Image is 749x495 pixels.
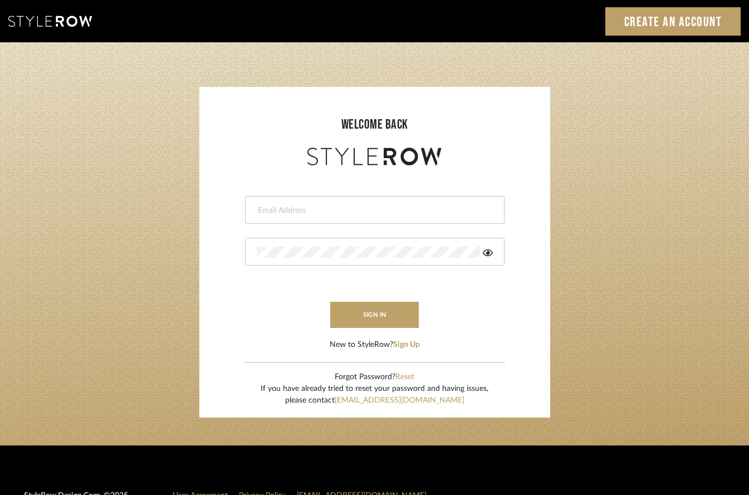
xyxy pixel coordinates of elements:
[257,205,490,216] input: Email Address
[335,396,464,404] a: [EMAIL_ADDRESS][DOMAIN_NAME]
[330,339,420,351] div: New to StyleRow?
[210,115,539,135] div: welcome back
[261,383,488,406] div: If you have already tried to reset your password and having issues, please contact
[330,302,419,328] button: sign in
[261,371,488,383] div: Forgot Password?
[393,339,420,351] button: Sign Up
[395,371,414,383] button: Reset
[605,7,741,36] a: Create an Account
